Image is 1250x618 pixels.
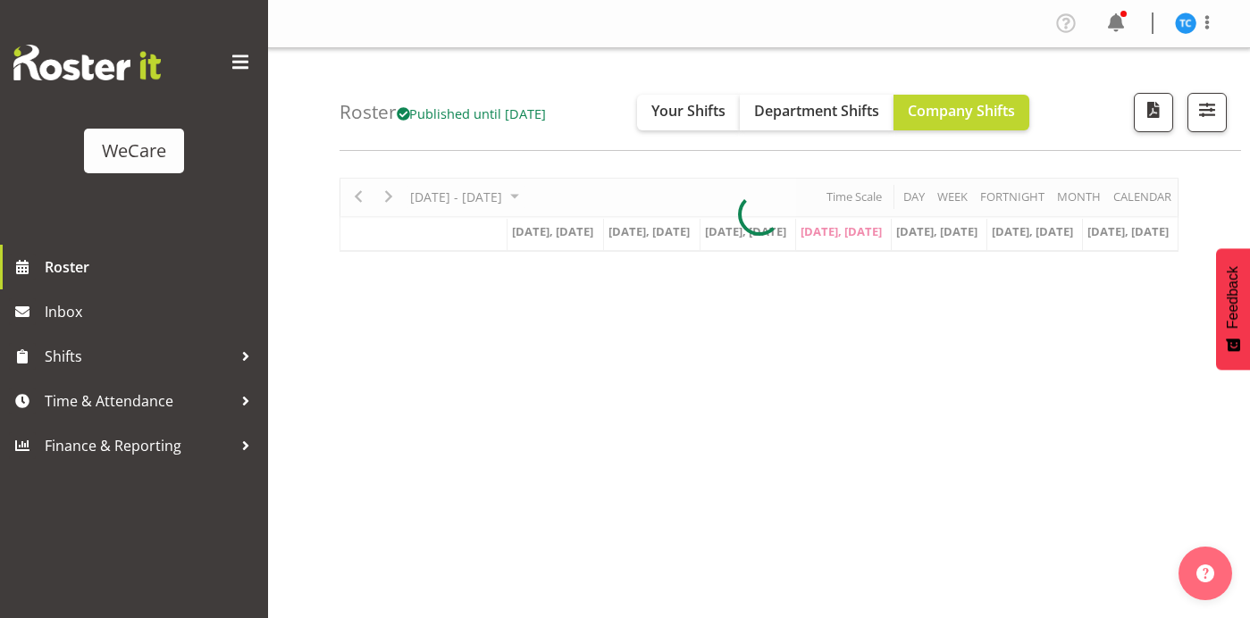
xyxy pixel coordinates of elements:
[340,102,547,122] h4: Roster
[45,254,259,280] span: Roster
[1187,93,1227,132] button: Filter Shifts
[45,298,259,325] span: Inbox
[908,101,1015,121] span: Company Shifts
[102,138,166,164] div: WeCare
[754,101,879,121] span: Department Shifts
[45,388,232,414] span: Time & Attendance
[45,343,232,370] span: Shifts
[1216,248,1250,370] button: Feedback - Show survey
[1134,93,1173,132] button: Download a PDF of the roster according to the set date range.
[1225,266,1241,329] span: Feedback
[45,432,232,459] span: Finance & Reporting
[637,95,740,130] button: Your Shifts
[740,95,893,130] button: Department Shifts
[13,45,161,80] img: Rosterit website logo
[893,95,1029,130] button: Company Shifts
[397,104,547,122] span: Published until [DATE]
[1175,13,1196,34] img: torry-cobb11469.jpg
[651,101,726,121] span: Your Shifts
[1196,564,1214,582] img: help-xxl-2.png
